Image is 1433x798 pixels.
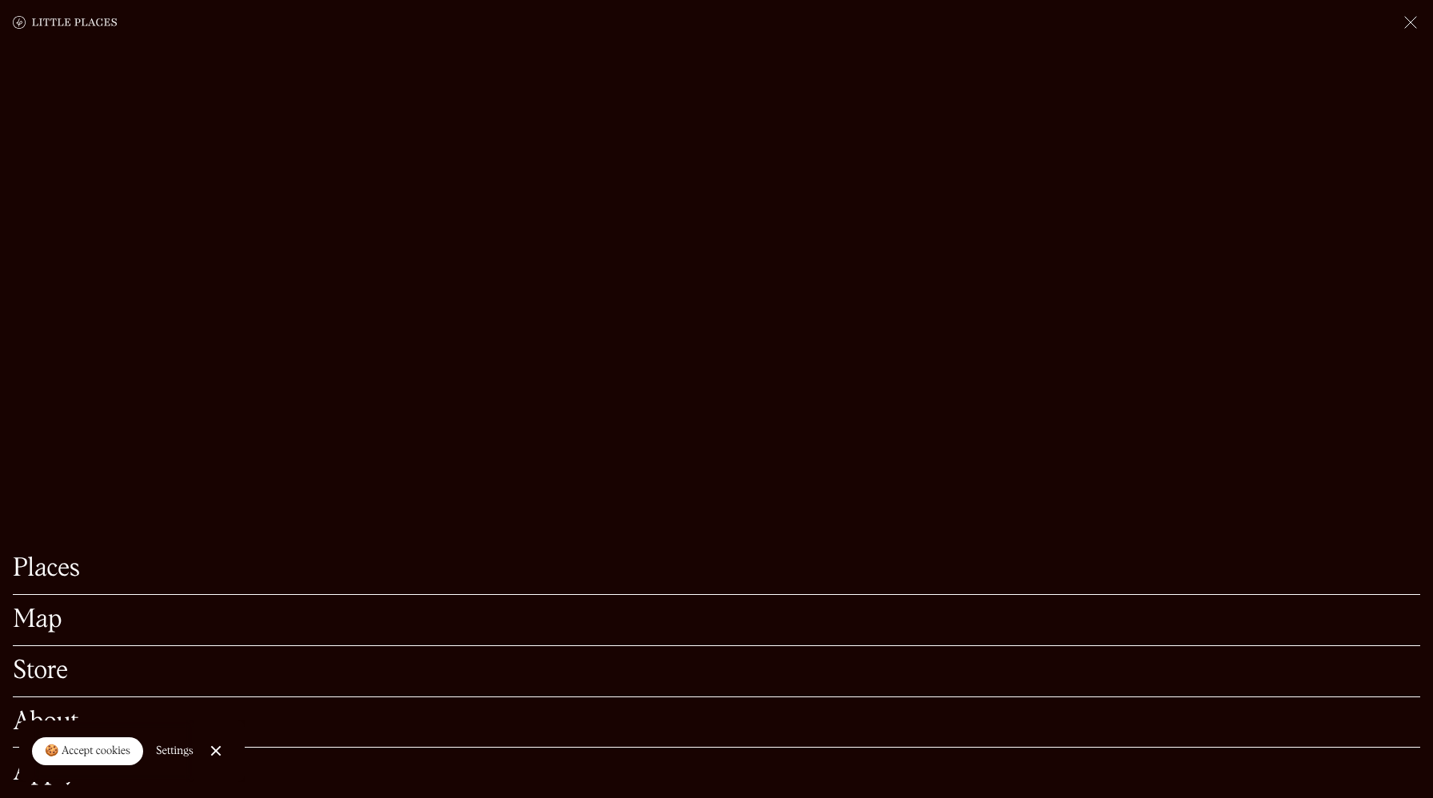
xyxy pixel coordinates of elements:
div: Close Cookie Popup [215,751,216,752]
div: Settings [156,745,194,756]
a: Store [13,659,1420,684]
a: About [13,710,1420,735]
div: 🍪 Accept cookies [45,744,130,760]
a: Settings [156,733,194,769]
a: Apply [13,760,1420,785]
a: Places [13,557,1420,581]
a: Map [13,608,1420,632]
a: 🍪 Accept cookies [32,737,143,766]
a: Close Cookie Popup [200,735,232,767]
